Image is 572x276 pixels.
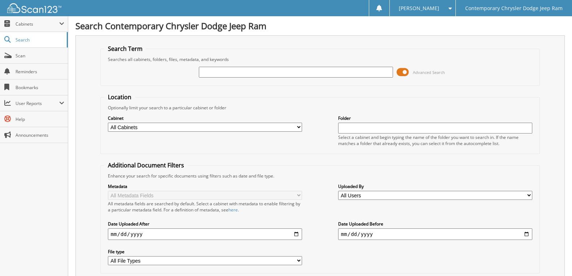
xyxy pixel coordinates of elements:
[338,221,532,227] label: Date Uploaded Before
[108,201,302,213] div: All metadata fields are searched by default. Select a cabinet with metadata to enable filtering b...
[104,173,536,179] div: Enhance your search for specific documents using filters such as date and file type.
[338,134,532,146] div: Select a cabinet and begin typing the name of the folder you want to search in. If the name match...
[338,228,532,240] input: end
[104,93,135,101] legend: Location
[75,20,565,32] h1: Search Contemporary Chrysler Dodge Jeep Ram
[104,56,536,62] div: Searches all cabinets, folders, files, metadata, and keywords
[16,132,64,138] span: Announcements
[16,84,64,91] span: Bookmarks
[108,115,302,121] label: Cabinet
[16,100,59,106] span: User Reports
[108,249,302,255] label: File type
[16,37,63,43] span: Search
[108,183,302,189] label: Metadata
[413,70,445,75] span: Advanced Search
[399,6,439,10] span: [PERSON_NAME]
[16,53,64,59] span: Scan
[465,6,563,10] span: Contemporary Chrysler Dodge Jeep Ram
[104,45,146,53] legend: Search Term
[228,207,238,213] a: here
[16,69,64,75] span: Reminders
[16,21,59,27] span: Cabinets
[338,115,532,121] label: Folder
[108,221,302,227] label: Date Uploaded After
[7,3,61,13] img: scan123-logo-white.svg
[104,161,188,169] legend: Additional Document Filters
[104,105,536,111] div: Optionally limit your search to a particular cabinet or folder
[338,183,532,189] label: Uploaded By
[108,228,302,240] input: start
[16,116,64,122] span: Help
